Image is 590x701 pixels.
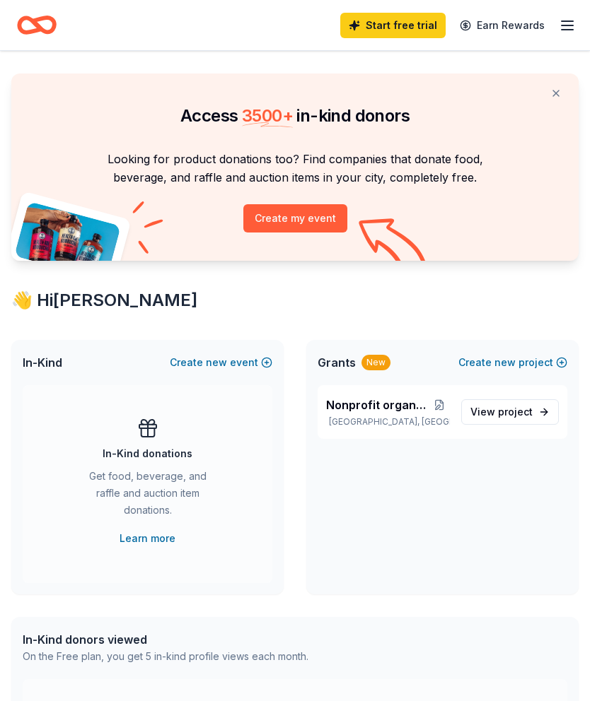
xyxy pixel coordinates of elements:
[206,354,227,371] span: new
[23,631,308,648] div: In-Kind donors viewed
[318,354,356,371] span: Grants
[470,403,533,420] span: View
[28,150,562,187] p: Looking for product donations too? Find companies that donate food, beverage, and raffle and auct...
[79,468,216,524] div: Get food, beverage, and raffle and auction item donations.
[326,416,450,428] p: [GEOGRAPHIC_DATA], [GEOGRAPHIC_DATA]
[361,355,391,370] div: New
[103,445,192,462] div: In-Kind donations
[23,354,62,371] span: In-Kind
[461,399,559,425] a: View project
[180,105,410,126] span: Access in-kind donors
[17,8,57,42] a: Home
[120,530,175,547] a: Learn more
[11,289,579,312] div: 👋 Hi [PERSON_NAME]
[340,13,446,38] a: Start free trial
[451,13,553,38] a: Earn Rewards
[359,218,429,271] img: Curvy arrow
[243,204,347,232] button: Create my event
[494,354,516,371] span: new
[23,648,308,665] div: On the Free plan, you get 5 in-kind profile views each month.
[498,406,533,418] span: project
[170,354,272,371] button: Createnewevent
[242,105,293,126] span: 3500 +
[458,354,567,371] button: Createnewproject
[326,396,428,413] span: Nonprofit organizations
